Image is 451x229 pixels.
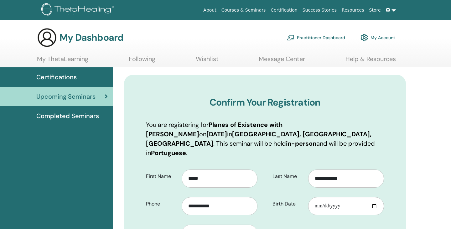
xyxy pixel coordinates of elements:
[259,55,305,67] a: Message Center
[146,121,283,138] b: Planes of Existence with [PERSON_NAME]
[300,4,339,16] a: Success Stories
[60,32,123,43] h3: My Dashboard
[36,72,77,82] span: Certifications
[151,149,186,157] b: Portuguese
[129,55,155,67] a: Following
[345,55,396,67] a: Help & Resources
[287,31,345,44] a: Practitioner Dashboard
[36,111,99,121] span: Completed Seminars
[287,35,294,40] img: chalkboard-teacher.svg
[367,4,383,16] a: Store
[360,31,395,44] a: My Account
[286,139,316,148] b: in-person
[146,120,384,158] p: You are registering for on in . This seminar will be held and will be provided in .
[141,198,182,210] label: Phone
[41,3,116,17] img: logo.png
[219,4,268,16] a: Courses & Seminars
[146,97,384,108] h3: Confirm Your Registration
[339,4,367,16] a: Resources
[36,92,96,101] span: Upcoming Seminars
[268,198,308,210] label: Birth Date
[268,4,300,16] a: Certification
[196,55,219,67] a: Wishlist
[37,55,88,67] a: My ThetaLearning
[201,4,219,16] a: About
[206,130,227,138] b: [DATE]
[268,170,308,182] label: Last Name
[146,130,371,148] b: [GEOGRAPHIC_DATA], [GEOGRAPHIC_DATA], [GEOGRAPHIC_DATA]
[360,32,368,43] img: cog.svg
[141,170,182,182] label: First Name
[37,28,57,48] img: generic-user-icon.jpg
